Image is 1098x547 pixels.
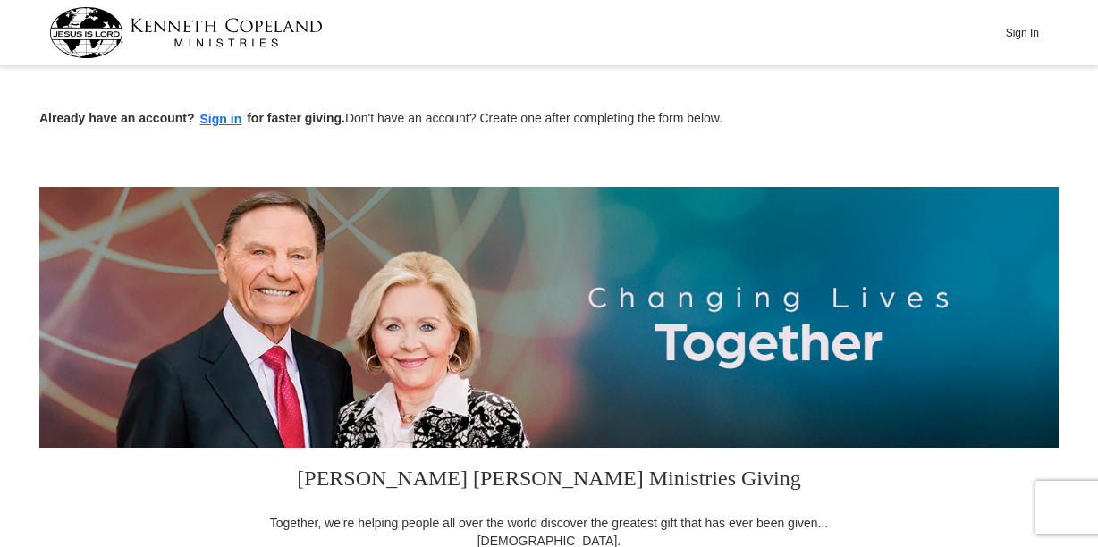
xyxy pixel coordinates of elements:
[49,7,323,58] img: kcm-header-logo.svg
[39,109,1059,130] p: Don't have an account? Create one after completing the form below.
[195,109,248,130] button: Sign in
[258,448,840,514] h3: [PERSON_NAME] [PERSON_NAME] Ministries Giving
[995,19,1049,46] button: Sign In
[39,111,345,125] strong: Already have an account? for faster giving.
